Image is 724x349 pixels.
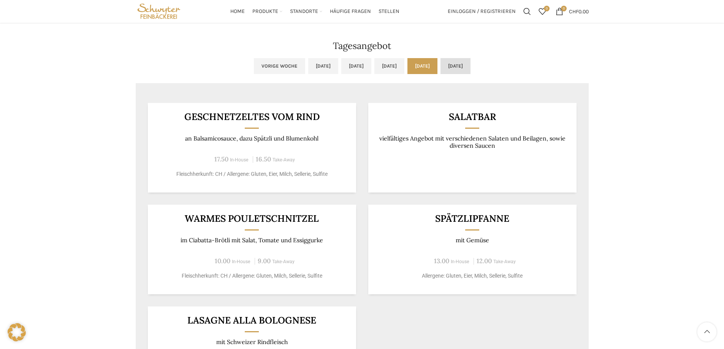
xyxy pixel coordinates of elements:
[157,112,347,122] h3: Geschnetzeltes vom Rind
[230,8,245,15] span: Home
[308,58,338,74] a: [DATE]
[252,8,278,15] span: Produkte
[493,259,516,264] span: Take-Away
[330,4,371,19] a: Häufige Fragen
[377,214,567,223] h3: Spätzlipfanne
[544,6,550,11] span: 0
[215,257,230,265] span: 10.00
[377,135,567,150] p: vielfältiges Angebot mit verschiedenen Salaten und Beilagen, sowie diversen Saucen
[407,58,437,74] a: [DATE]
[697,322,716,341] a: Scroll to top button
[157,316,347,325] h3: Lasagne alla Bolognese
[569,8,589,14] bdi: 0.00
[535,4,550,19] a: 0
[552,4,593,19] a: 0 CHF0.00
[377,272,567,280] p: Allergene: Gluten, Eier, Milch, Sellerie, Sulfite
[379,8,399,15] span: Stellen
[157,272,347,280] p: Fleischherkunft: CH / Allergene: Gluten, Milch, Sellerie, Sulfite
[186,4,444,19] div: Main navigation
[230,4,245,19] a: Home
[157,237,347,244] p: im Ciabatta-Brötli mit Salat, Tomate und Essiggurke
[272,259,295,264] span: Take-Away
[377,237,567,244] p: mit Gemüse
[290,4,322,19] a: Standorte
[477,257,492,265] span: 12.00
[448,9,516,14] span: Einloggen / Registrieren
[440,58,471,74] a: [DATE]
[258,257,271,265] span: 9.00
[520,4,535,19] a: Suchen
[377,112,567,122] h3: Salatbar
[444,4,520,19] a: Einloggen / Registrieren
[254,58,305,74] a: Vorige Woche
[561,6,567,11] span: 0
[232,259,250,264] span: In-House
[451,259,469,264] span: In-House
[157,338,347,346] p: mit Schweizer Rindfleisch
[569,8,578,14] span: CHF
[136,41,589,51] h2: Tagesangebot
[330,8,371,15] span: Häufige Fragen
[136,8,182,14] a: Site logo
[272,157,295,163] span: Take-Away
[256,155,271,163] span: 16.50
[379,4,399,19] a: Stellen
[374,58,404,74] a: [DATE]
[214,155,228,163] span: 17.50
[341,58,371,74] a: [DATE]
[252,4,282,19] a: Produkte
[157,170,347,178] p: Fleischherkunft: CH / Allergene: Gluten, Eier, Milch, Sellerie, Sulfite
[157,214,347,223] h3: Warmes Pouletschnitzel
[290,8,318,15] span: Standorte
[535,4,550,19] div: Meine Wunschliste
[434,257,449,265] span: 13.00
[157,135,347,142] p: an Balsamicosauce, dazu Spätzli und Blumenkohl
[230,157,249,163] span: In-House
